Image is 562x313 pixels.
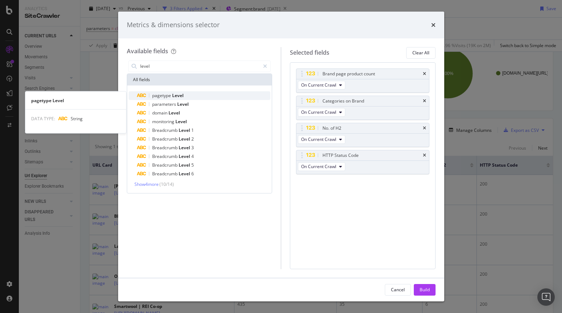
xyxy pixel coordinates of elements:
div: Cancel [391,287,405,293]
span: Level [179,153,191,159]
span: Level [177,101,189,107]
span: On Current Crawl [301,136,336,142]
div: Build [420,287,430,293]
button: On Current Crawl [298,162,345,171]
span: parameters [152,101,177,107]
span: Breadcrumb [152,145,179,151]
span: 5 [191,162,194,168]
span: On Current Crawl [301,163,336,170]
span: pagetype [152,92,172,99]
span: On Current Crawl [301,82,336,88]
div: All fields [127,74,272,85]
button: Cancel [385,284,411,296]
span: Show 4 more [134,181,159,187]
button: Clear All [406,47,436,59]
span: Level [175,118,187,125]
span: 6 [191,171,194,177]
span: Level [179,171,191,177]
span: Breadcrumb [152,162,179,168]
button: Build [414,284,436,296]
span: Level [168,110,180,116]
div: Clear All [412,50,429,56]
div: Open Intercom Messenger [537,288,555,306]
span: Level [172,92,184,99]
span: Breadcrumb [152,153,179,159]
div: No. of H2 [322,125,341,132]
div: Brand page product count [322,70,375,78]
button: On Current Crawl [298,108,345,117]
div: Categories on Brand [322,97,364,105]
span: 3 [191,145,194,151]
button: On Current Crawl [298,81,345,89]
div: Metrics & dimensions selector [127,20,220,30]
div: pagetype Level [25,97,126,104]
span: Level [179,145,191,151]
div: HTTP Status CodetimesOn Current Crawl [296,150,429,174]
span: 4 [191,153,194,159]
span: ( 10 / 14 ) [159,181,174,187]
div: times [423,153,426,158]
div: HTTP Status Code [322,152,359,159]
div: modal [118,12,444,301]
div: Available fields [127,47,168,55]
div: Brand page product counttimesOn Current Crawl [296,68,429,93]
div: times [423,126,426,130]
span: Level [179,127,191,133]
span: 1 [191,127,194,133]
input: Search by field name [140,61,260,72]
div: Selected fields [290,49,329,57]
span: Level [179,136,191,142]
button: On Current Crawl [298,135,345,144]
span: On Current Crawl [301,109,336,115]
div: Categories on BrandtimesOn Current Crawl [296,96,429,120]
div: times [423,72,426,76]
span: monitoring [152,118,175,125]
span: Breadcrumb [152,136,179,142]
div: No. of H2timesOn Current Crawl [296,123,429,147]
div: times [423,99,426,103]
span: Breadcrumb [152,127,179,133]
span: Level [179,162,191,168]
span: 2 [191,136,194,142]
span: Breadcrumb [152,171,179,177]
span: domain [152,110,168,116]
div: times [431,20,436,30]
